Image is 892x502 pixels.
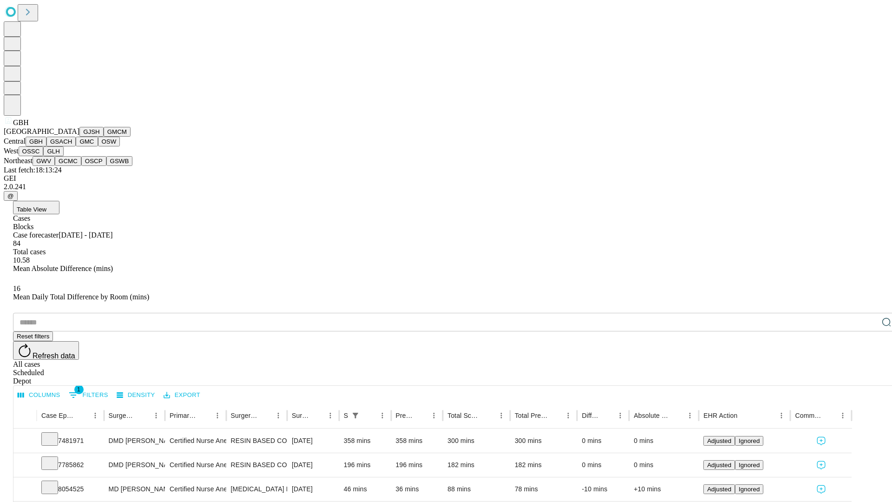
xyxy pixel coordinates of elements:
div: 300 mins [447,429,505,453]
span: [DATE] - [DATE] [59,231,112,239]
div: 196 mins [396,453,439,477]
button: Sort [601,409,614,422]
span: 1 [74,385,84,394]
div: DMD [PERSON_NAME] [PERSON_NAME] Dmd [109,429,160,453]
div: 182 mins [515,453,573,477]
button: Menu [376,409,389,422]
div: Surgery Name [231,412,258,419]
div: RESIN BASED COMPOSITE 4/OR MORE SURFACES, ANTERIOR [231,429,282,453]
div: Difference [582,412,600,419]
button: Ignored [735,436,763,446]
button: OSSC [19,146,44,156]
div: Predicted In Room Duration [396,412,414,419]
button: Refresh data [13,341,79,360]
span: Ignored [739,462,760,469]
button: Sort [76,409,89,422]
div: 196 mins [344,453,387,477]
div: 0 mins [582,429,624,453]
div: [MEDICAL_DATA] FLEXIBLE PROXIMAL DIAGNOSTIC [231,477,282,501]
div: RESIN BASED COMPOSITE 1 SURFACE, POSTERIOR [231,453,282,477]
button: Menu [324,409,337,422]
div: Total Scheduled Duration [447,412,481,419]
div: DMD [PERSON_NAME] [PERSON_NAME] Dmd [109,453,160,477]
button: Expand [18,433,32,449]
button: Sort [311,409,324,422]
button: Sort [414,409,427,422]
button: Export [161,388,203,403]
div: 78 mins [515,477,573,501]
button: GSACH [46,137,76,146]
div: Surgery Date [292,412,310,419]
div: Certified Nurse Anesthetist [170,477,221,501]
button: Select columns [15,388,63,403]
button: Menu [150,409,163,422]
button: Menu [211,409,224,422]
button: Adjusted [703,436,735,446]
button: Show filters [349,409,362,422]
button: Sort [198,409,211,422]
span: @ [7,192,14,199]
button: OSCP [81,156,106,166]
button: GJSH [79,127,104,137]
span: Last fetch: 18:13:24 [4,166,62,174]
div: GEI [4,174,888,183]
span: Reset filters [17,333,49,340]
button: Sort [549,409,562,422]
div: Surgeon Name [109,412,136,419]
div: 358 mins [344,429,387,453]
div: Primary Service [170,412,197,419]
button: GMC [76,137,98,146]
span: Adjusted [707,462,731,469]
div: -10 mins [582,477,624,501]
button: OSW [98,137,120,146]
button: Sort [259,409,272,422]
button: GSWB [106,156,133,166]
button: Density [114,388,157,403]
button: @ [4,191,18,201]
button: Menu [614,409,627,422]
div: 358 mins [396,429,439,453]
span: GBH [13,119,29,126]
button: Expand [18,482,32,498]
span: Ignored [739,486,760,493]
div: 88 mins [447,477,505,501]
button: GLH [43,146,63,156]
span: Mean Absolute Difference (mins) [13,264,113,272]
button: GWV [33,156,55,166]
div: 7481971 [41,429,99,453]
button: Menu [427,409,440,422]
div: 0 mins [582,453,624,477]
div: Comments [795,412,822,419]
span: Ignored [739,437,760,444]
div: Certified Nurse Anesthetist [170,453,221,477]
div: 1 active filter [349,409,362,422]
button: Adjusted [703,484,735,494]
div: EHR Action [703,412,737,419]
button: Menu [836,409,849,422]
span: West [4,147,19,155]
div: [DATE] [292,453,334,477]
div: 0 mins [634,453,694,477]
button: Ignored [735,484,763,494]
div: 7785862 [41,453,99,477]
button: Menu [775,409,788,422]
button: Menu [272,409,285,422]
button: Menu [89,409,102,422]
div: 2.0.241 [4,183,888,191]
div: Case Epic Id [41,412,75,419]
div: +10 mins [634,477,694,501]
span: Refresh data [33,352,75,360]
span: 84 [13,239,20,247]
button: GCMC [55,156,81,166]
button: Menu [683,409,696,422]
button: Menu [562,409,575,422]
button: Sort [823,409,836,422]
div: MD [PERSON_NAME] [PERSON_NAME] Md [109,477,160,501]
div: Scheduled In Room Duration [344,412,348,419]
span: Northeast [4,157,33,165]
span: Case forecaster [13,231,59,239]
button: Reset filters [13,331,53,341]
div: 8054525 [41,477,99,501]
span: Central [4,137,26,145]
button: GBH [26,137,46,146]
